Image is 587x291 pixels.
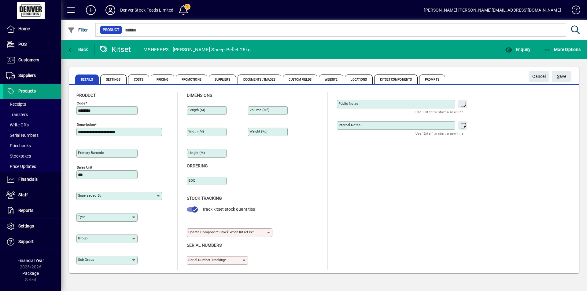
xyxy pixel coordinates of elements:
[151,75,174,84] span: Pricing
[3,53,61,68] a: Customers
[61,44,95,55] app-page-header-button: Back
[319,75,344,84] span: Website
[187,196,222,201] span: Stock Tracking
[18,42,27,47] span: POS
[78,236,87,240] mat-label: Group
[283,75,317,84] span: Custom Fields
[18,26,30,31] span: Home
[188,108,205,112] mat-label: Length (m)
[419,75,445,84] span: Prompts
[267,107,268,111] sup: 3
[6,112,28,117] span: Transfers
[18,224,34,228] span: Settings
[17,258,44,263] span: Financial Year
[77,101,85,105] mat-label: Code
[3,68,61,83] a: Suppliers
[557,74,559,79] span: S
[3,21,61,37] a: Home
[187,163,208,168] span: Ordering
[101,5,120,16] button: Profile
[18,177,38,182] span: Financials
[22,271,39,276] span: Package
[544,47,581,52] span: More Options
[3,161,61,172] a: Price Updates
[552,71,571,82] button: Save
[345,75,373,84] span: Locations
[529,71,549,82] button: Cancel
[66,24,90,35] button: Filter
[78,215,85,219] mat-label: Type
[3,172,61,187] a: Financials
[415,108,463,115] mat-hint: Use 'Enter' to start a new line
[188,178,195,183] mat-label: EOQ
[3,140,61,151] a: Pricebooks
[504,44,532,55] button: Enquiry
[143,45,251,55] div: MSHEEPP3 - [PERSON_NAME] Sheep Pellet 25kg
[532,71,546,82] span: Cancel
[78,193,101,198] mat-label: Superseded by
[77,165,92,169] mat-label: Sales unit
[66,44,90,55] button: Back
[6,154,31,158] span: Stocktakes
[3,203,61,218] a: Reports
[68,47,88,52] span: Back
[18,208,33,213] span: Reports
[415,130,463,137] mat-hint: Use 'Enter' to start a new line
[18,73,36,78] span: Suppliers
[18,57,39,62] span: Customers
[120,5,174,15] div: Denver Stock Feeds Limited
[3,234,61,249] a: Support
[99,45,131,54] div: Kitset
[557,71,567,82] span: ave
[176,75,207,84] span: Promotions
[3,120,61,130] a: Write Offs
[128,75,150,84] span: Costs
[3,37,61,52] a: POS
[188,230,252,234] mat-label: Update component stock when kitset is
[18,239,34,244] span: Support
[6,164,36,169] span: Price Updates
[249,129,268,133] mat-label: Weight (Kg)
[68,27,88,32] span: Filter
[374,75,418,84] span: Kitset Components
[338,123,360,127] mat-label: Internal Notes
[238,75,282,84] span: Documents / Images
[3,187,61,203] a: Staff
[76,93,96,98] span: Product
[18,89,36,93] span: Products
[78,151,104,155] mat-label: Primary barcode
[249,108,269,112] mat-label: Volume (m )
[188,258,225,262] mat-label: Serial Number tracking
[6,133,39,138] span: Serial Numbers
[6,102,26,107] span: Receipts
[187,243,222,248] span: Serial Numbers
[77,122,95,127] mat-label: Description
[81,5,101,16] button: Add
[187,93,212,98] span: Dimensions
[505,47,530,52] span: Enquiry
[3,99,61,109] a: Receipts
[424,5,561,15] div: [PERSON_NAME] [PERSON_NAME][EMAIL_ADDRESS][DOMAIN_NAME]
[6,143,31,148] span: Pricebooks
[103,27,119,33] span: Product
[6,122,29,127] span: Write Offs
[3,130,61,140] a: Serial Numbers
[338,101,358,106] mat-label: Public Notes
[3,109,61,120] a: Transfers
[3,219,61,234] a: Settings
[100,75,127,84] span: Settings
[18,192,28,197] span: Staff
[567,1,579,21] a: Knowledge Base
[542,44,582,55] button: More Options
[188,151,205,155] mat-label: Height (m)
[202,207,255,212] span: Track kitset stock quantities
[75,75,99,84] span: Details
[209,75,236,84] span: Suppliers
[78,257,94,262] mat-label: Sub group
[3,151,61,161] a: Stocktakes
[188,129,204,133] mat-label: Width (m)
